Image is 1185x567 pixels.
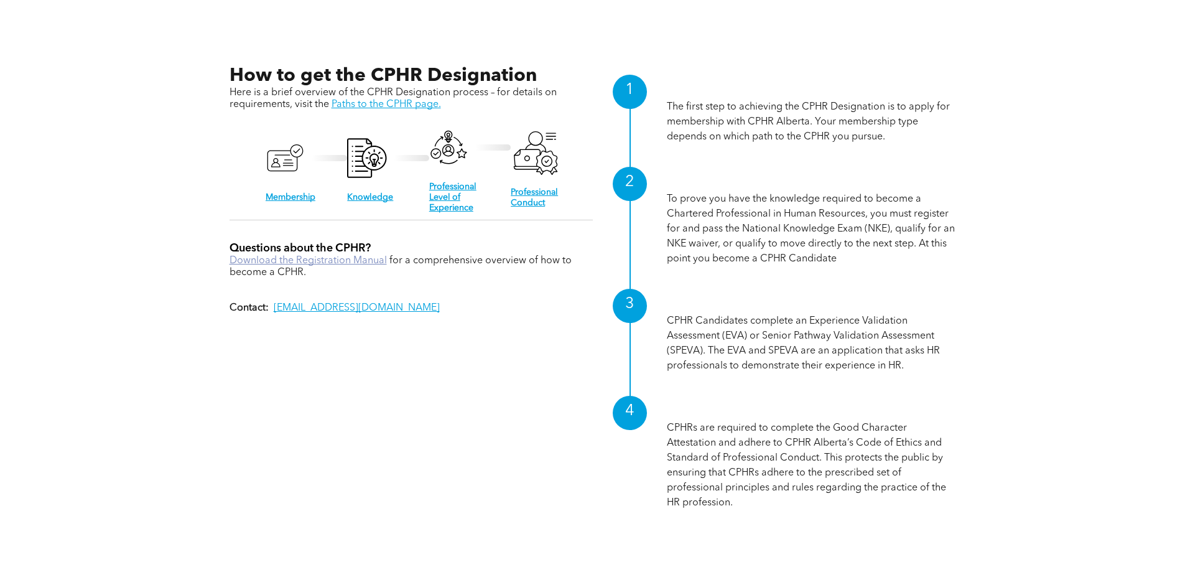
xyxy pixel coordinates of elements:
[667,401,956,421] h1: Professional Conduct
[613,167,647,201] div: 2
[332,100,441,110] a: Paths to the CPHR page.
[230,67,537,85] span: How to get the CPHR Designation
[230,88,557,110] span: Here is a brief overview of the CPHR Designation process – for details on requirements, visit the
[613,289,647,323] div: 3
[347,193,393,202] a: Knowledge
[511,188,558,207] a: Professional Conduct
[667,192,956,266] p: To prove you have the knowledge required to become a Chartered Professional in Human Resources, y...
[667,100,956,144] p: The first step to achieving the CPHR Designation is to apply for membership with CPHR Alberta. Yo...
[230,303,269,313] strong: Contact:
[667,172,956,192] h1: Knowledge
[230,256,387,266] a: Download the Registration Manual
[667,294,956,314] h1: Professional Level of Experience
[667,80,956,100] h1: Membership
[667,314,956,373] p: CPHR Candidates complete an Experience Validation Assessment (EVA) or Senior Pathway Validation A...
[613,396,647,430] div: 4
[230,243,371,254] span: Questions about the CPHR?
[274,303,440,313] a: [EMAIL_ADDRESS][DOMAIN_NAME]
[613,75,647,109] div: 1
[230,256,572,278] span: for a comprehensive overview of how to become a CPHR.
[266,193,315,202] a: Membership
[429,182,476,212] a: Professional Level of Experience
[667,421,956,510] p: CPHRs are required to complete the Good Character Attestation and adhere to CPHR Alberta’s Code o...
